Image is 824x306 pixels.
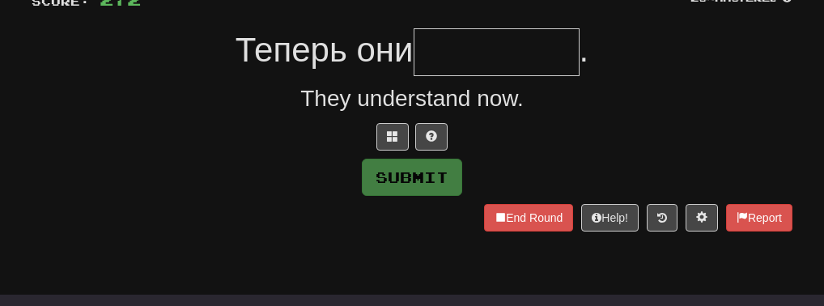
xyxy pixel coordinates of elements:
[580,31,589,69] span: .
[484,204,573,232] button: End Round
[32,83,792,115] div: They understand now.
[236,31,414,69] span: Теперь они
[415,123,448,151] button: Single letter hint - you only get 1 per sentence and score half the points! alt+h
[581,204,639,232] button: Help!
[647,204,677,232] button: Round history (alt+y)
[376,123,409,151] button: Switch sentence to multiple choice alt+p
[726,204,792,232] button: Report
[362,159,462,196] button: Submit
